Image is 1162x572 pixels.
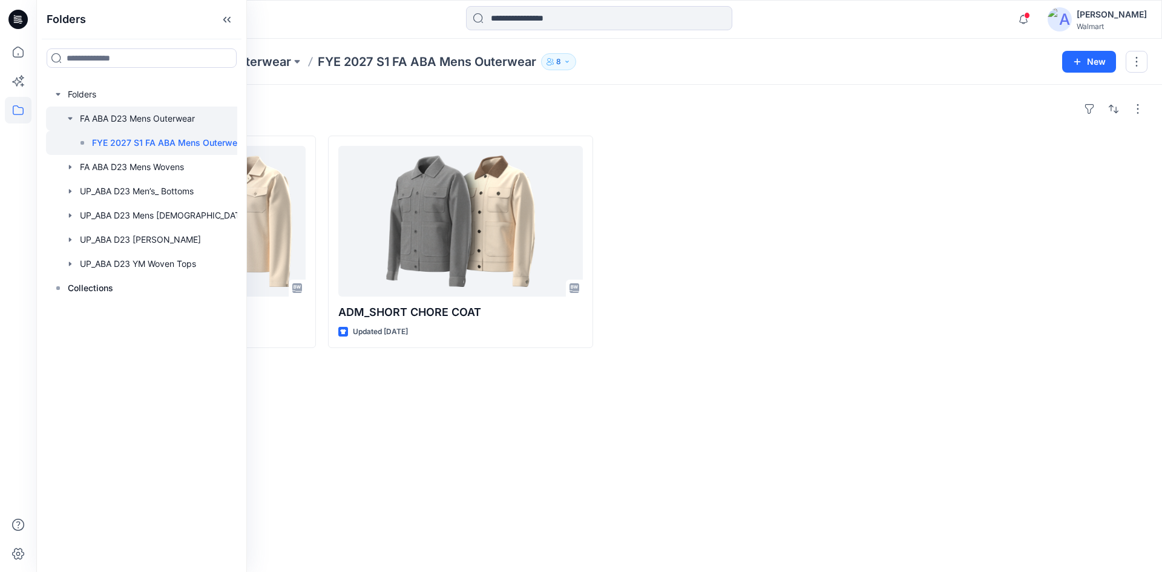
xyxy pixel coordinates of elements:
div: [PERSON_NAME] [1077,7,1147,22]
a: ADM_SHORT CHORE COAT [338,146,583,297]
div: Walmart [1077,22,1147,31]
p: Updated [DATE] [353,326,408,338]
p: ADM_SHORT CHORE COAT [338,304,583,321]
p: FYE 2027 S1 FA ABA Mens Outerwear [318,53,536,70]
img: avatar [1048,7,1072,31]
p: FYE 2027 S1 FA ABA Mens Outerwear [92,136,245,150]
p: 8 [556,55,561,68]
button: 8 [541,53,576,70]
button: New [1062,51,1116,73]
p: Collections [68,281,113,295]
